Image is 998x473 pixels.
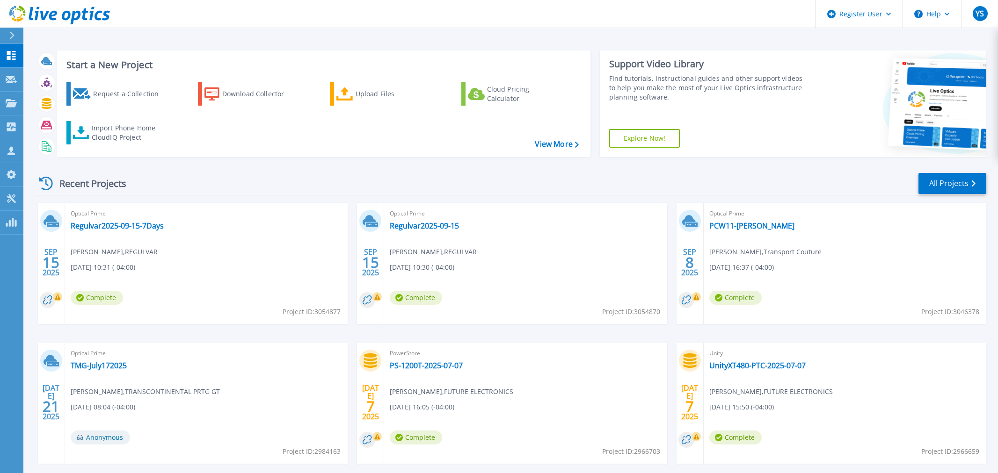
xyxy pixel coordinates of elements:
h3: Start a New Project [66,60,578,70]
span: Optical Prime [71,348,342,358]
span: [PERSON_NAME] , Transport Couture [709,247,822,257]
div: SEP 2025 [681,245,699,279]
a: PS-1200T-2025-07-07 [390,361,463,370]
div: Request a Collection [93,85,168,103]
span: [PERSON_NAME] , FUTURE ELECTRONICS [709,387,833,397]
span: Optical Prime [390,208,661,219]
span: YS [976,10,984,17]
span: 15 [362,258,379,266]
span: Project ID: 3054870 [602,307,660,317]
span: [PERSON_NAME] , REGULVAR [390,247,477,257]
a: Upload Files [330,82,434,106]
span: Optical Prime [71,208,342,219]
a: Explore Now! [609,129,680,148]
span: [PERSON_NAME] , TRANSCONTINENTAL PRTG GT [71,387,220,397]
span: 8 [685,258,694,266]
span: Complete [390,430,442,444]
span: [DATE] 16:37 (-04:00) [709,262,774,272]
div: Recent Projects [36,172,139,195]
span: Complete [709,430,762,444]
a: Regulvar2025-09-15-7Days [71,221,164,230]
a: Regulvar2025-09-15 [390,221,459,230]
span: 7 [366,402,375,410]
span: [DATE] 16:05 (-04:00) [390,402,454,412]
span: Optical Prime [709,208,981,219]
a: View More [535,140,578,149]
span: Project ID: 2966703 [602,446,660,457]
span: PowerStore [390,348,661,358]
a: Download Collector [198,82,302,106]
span: [PERSON_NAME] , FUTURE ELECTRONICS [390,387,513,397]
span: [DATE] 10:30 (-04:00) [390,262,454,272]
span: Complete [709,291,762,305]
div: Download Collector [222,85,297,103]
span: 15 [43,258,59,266]
span: [DATE] 15:50 (-04:00) [709,402,774,412]
a: All Projects [918,173,986,194]
div: SEP 2025 [42,245,60,279]
span: [DATE] 08:04 (-04:00) [71,402,135,412]
span: 7 [685,402,694,410]
span: [DATE] 10:31 (-04:00) [71,262,135,272]
div: [DATE] 2025 [362,385,379,419]
div: Upload Files [356,85,430,103]
span: Project ID: 2984163 [283,446,341,457]
div: Cloud Pricing Calculator [487,85,562,103]
a: UnityXT480-PTC-2025-07-07 [709,361,806,370]
div: SEP 2025 [362,245,379,279]
span: Complete [71,291,123,305]
a: Request a Collection [66,82,171,106]
span: Project ID: 2966659 [921,446,979,457]
span: 21 [43,402,59,410]
span: Anonymous [71,430,130,444]
span: Complete [390,291,442,305]
div: Support Video Library [609,58,808,70]
span: Unity [709,348,981,358]
a: PCW11-[PERSON_NAME] [709,221,794,230]
div: Find tutorials, instructional guides and other support videos to help you make the most of your L... [609,74,808,102]
div: Import Phone Home CloudIQ Project [92,123,165,142]
span: Project ID: 3046378 [921,307,979,317]
span: Project ID: 3054877 [283,307,341,317]
a: TMG-July172025 [71,361,127,370]
span: [PERSON_NAME] , REGULVAR [71,247,158,257]
div: [DATE] 2025 [42,385,60,419]
div: [DATE] 2025 [681,385,699,419]
a: Cloud Pricing Calculator [461,82,566,106]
